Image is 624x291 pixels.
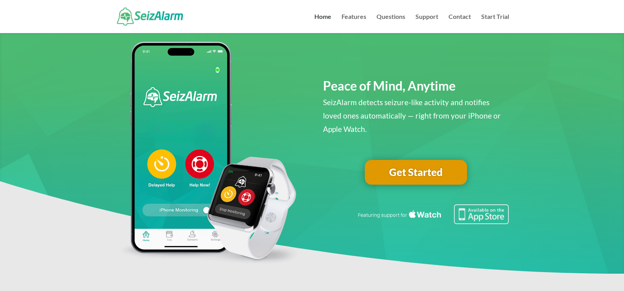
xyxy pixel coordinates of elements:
a: Contact [449,14,471,33]
a: Questions [377,14,405,33]
a: Start Trial [481,14,509,33]
span: SeizAlarm detects seizure-like activity and notifies loved ones automatically — right from your i... [323,98,501,133]
span: Peace of Mind, Anytime [323,78,456,93]
a: Features [342,14,366,33]
a: Featuring seizure detection support for the Apple Watch [356,217,509,226]
img: Seizure detection available in the Apple App Store. [356,204,509,224]
a: Get Started [365,160,467,185]
img: seizalarm-apple-devices [115,42,301,265]
a: Support [415,14,438,33]
a: Home [314,14,331,33]
img: SeizAlarm [117,7,183,25]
